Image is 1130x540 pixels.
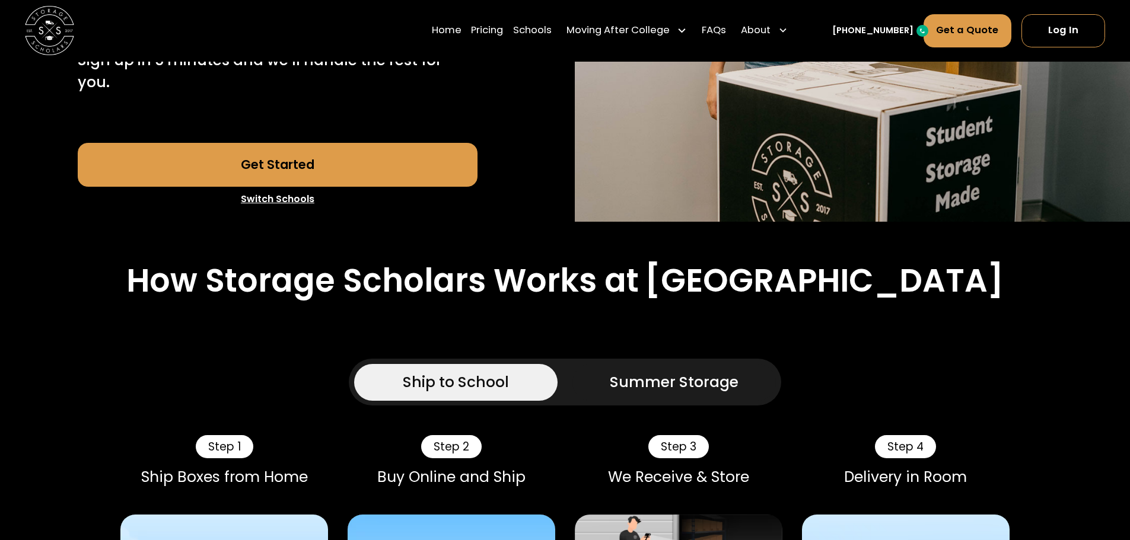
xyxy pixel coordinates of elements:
[741,24,771,39] div: About
[25,6,74,55] img: Storage Scholars main logo
[645,261,1004,300] h2: [GEOGRAPHIC_DATA]
[648,435,709,458] div: Step 3
[875,435,936,458] div: Step 4
[432,14,461,48] a: Home
[1021,14,1105,47] a: Log In
[471,14,503,48] a: Pricing
[575,468,782,486] div: We Receive & Store
[562,14,692,48] div: Moving After College
[403,371,509,393] div: Ship to School
[196,435,253,458] div: Step 1
[126,261,639,300] h2: How Storage Scholars Works at
[78,187,478,212] a: Switch Schools
[78,49,478,94] p: Sign up in 5 minutes and we’ll handle the rest for you.
[566,24,670,39] div: Moving After College
[832,24,913,37] a: [PHONE_NUMBER]
[78,143,478,187] a: Get Started
[924,14,1012,47] a: Get a Quote
[421,435,482,458] div: Step 2
[802,468,1010,486] div: Delivery in Room
[702,14,726,48] a: FAQs
[25,6,74,55] a: home
[120,468,328,486] div: Ship Boxes from Home
[736,14,793,48] div: About
[348,468,555,486] div: Buy Online and Ship
[610,371,739,393] div: Summer Storage
[513,14,552,48] a: Schools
